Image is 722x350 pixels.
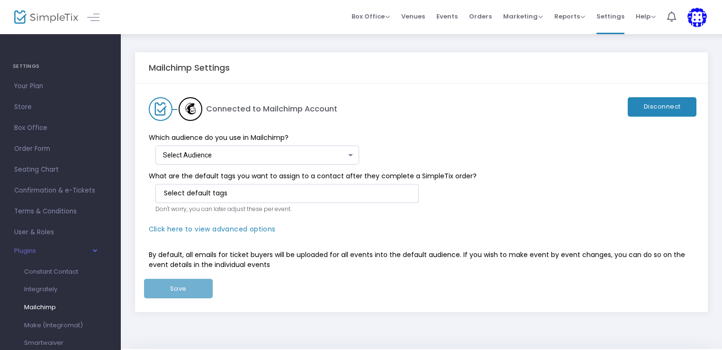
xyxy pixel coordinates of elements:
span: Help [636,12,656,21]
span: Marketing [503,12,543,21]
input: NO DATA FOUND [164,188,414,198]
span: Terms & Conditions [14,205,107,218]
span: Confirmation & e-Tickets [14,184,107,197]
span: Orders [469,4,492,28]
img: Mailchimp logo [184,102,197,115]
span: Box Office [352,12,390,21]
span: Events [436,4,458,28]
img: SimpleTix logo [153,102,168,116]
span: Which audience do you use in Mailchimp? [144,133,690,143]
span: Venues [401,4,425,28]
span: Smartwaiver [24,338,63,347]
span: Your Plan [14,80,107,92]
span: Order Form [14,143,107,155]
a: Make (Integromat) [17,316,90,334]
span: Make (Integromat) [24,321,83,330]
span: Store [14,101,107,113]
span: Reports [554,12,585,21]
span: User & Roles [14,226,107,239]
h5: Connected to Mailchimp Account [206,104,337,114]
button: Disconnect [628,97,696,117]
span: Select Audience [163,151,212,159]
span: Mailchimp [24,303,56,312]
a: Constant Contact [17,263,90,281]
button: Plugins [14,247,96,259]
span: Box Office [14,122,107,134]
a: Integrately [17,280,90,298]
h4: SETTINGS [13,57,108,76]
span: Click here to view advanced options [149,224,276,234]
a: Mailchimp [17,298,90,316]
span: Seating Chart [14,164,107,176]
span: Integrately [24,285,57,294]
span: Settings [596,4,624,28]
p: By default, all emails for ticket buyers will be uploaded for all events into the default audienc... [149,250,695,270]
span: Constant Contact [24,267,78,276]
h5: Mailchimp Settings [149,63,230,73]
span: What are the default tags you want to assign to a contact after they complete a SimpleTix order? [144,171,690,181]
